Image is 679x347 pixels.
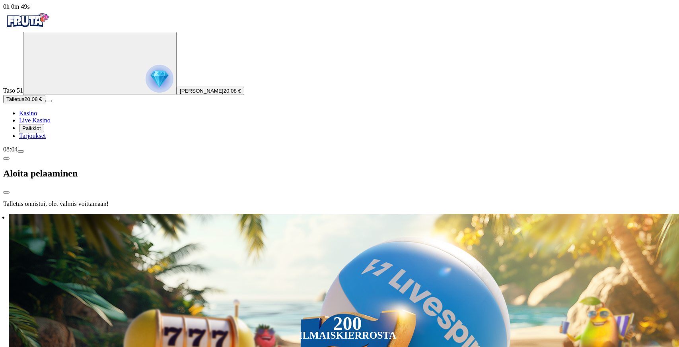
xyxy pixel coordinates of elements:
[3,146,18,153] span: 08:04
[19,117,51,124] span: Live Kasino
[3,95,45,103] button: Talletusplus icon20.08 €
[45,100,52,102] button: menu
[19,110,37,116] a: diamond iconKasino
[333,319,362,328] div: 200
[3,200,676,207] p: Talletus onnistui, olet valmis voittamaan!
[3,157,10,160] button: chevron-left icon
[146,65,173,93] img: reward progress
[3,10,676,140] nav: Primary
[180,88,224,94] span: [PERSON_NAME]
[299,331,397,340] div: Ilmaiskierrosta
[6,96,24,102] span: Talletus
[23,32,177,95] button: reward progress
[3,191,10,194] button: close
[19,117,51,124] a: poker-chip iconLive Kasino
[3,10,51,30] img: Fruta
[224,88,241,94] span: 20.08 €
[18,150,24,153] button: menu
[177,87,244,95] button: [PERSON_NAME]20.08 €
[3,87,23,94] span: Taso 51
[3,168,676,179] h2: Aloita pelaaminen
[19,132,46,139] span: Tarjoukset
[3,3,30,10] span: user session time
[19,132,46,139] a: gift-inverted iconTarjoukset
[22,125,41,131] span: Palkkiot
[19,124,44,132] button: reward iconPalkkiot
[24,96,42,102] span: 20.08 €
[3,25,51,31] a: Fruta
[19,110,37,116] span: Kasino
